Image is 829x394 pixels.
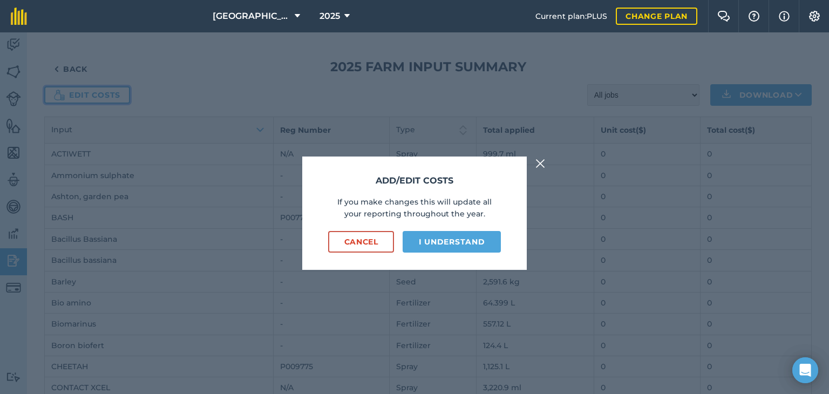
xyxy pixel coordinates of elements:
[328,174,501,188] h3: Add/edit costs
[11,8,27,25] img: fieldmargin Logo
[779,10,790,23] img: svg+xml;base64,PHN2ZyB4bWxucz0iaHR0cDovL3d3dy53My5vcmcvMjAwMC9zdmciIHdpZHRoPSIxNyIgaGVpZ2h0PSIxNy...
[403,231,501,253] button: I understand
[328,196,501,220] p: If you make changes this will update all your reporting throughout the year.
[717,11,730,22] img: Two speech bubbles overlapping with the left bubble in the forefront
[808,11,821,22] img: A cog icon
[616,8,697,25] a: Change plan
[535,10,607,22] span: Current plan : PLUS
[535,157,545,170] img: svg+xml;base64,PHN2ZyB4bWxucz0iaHR0cDovL3d3dy53My5vcmcvMjAwMC9zdmciIHdpZHRoPSIyMiIgaGVpZ2h0PSIzMC...
[213,10,290,23] span: [GEOGRAPHIC_DATA]
[792,357,818,383] div: Open Intercom Messenger
[748,11,760,22] img: A question mark icon
[320,10,340,23] span: 2025
[328,231,394,253] button: Cancel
